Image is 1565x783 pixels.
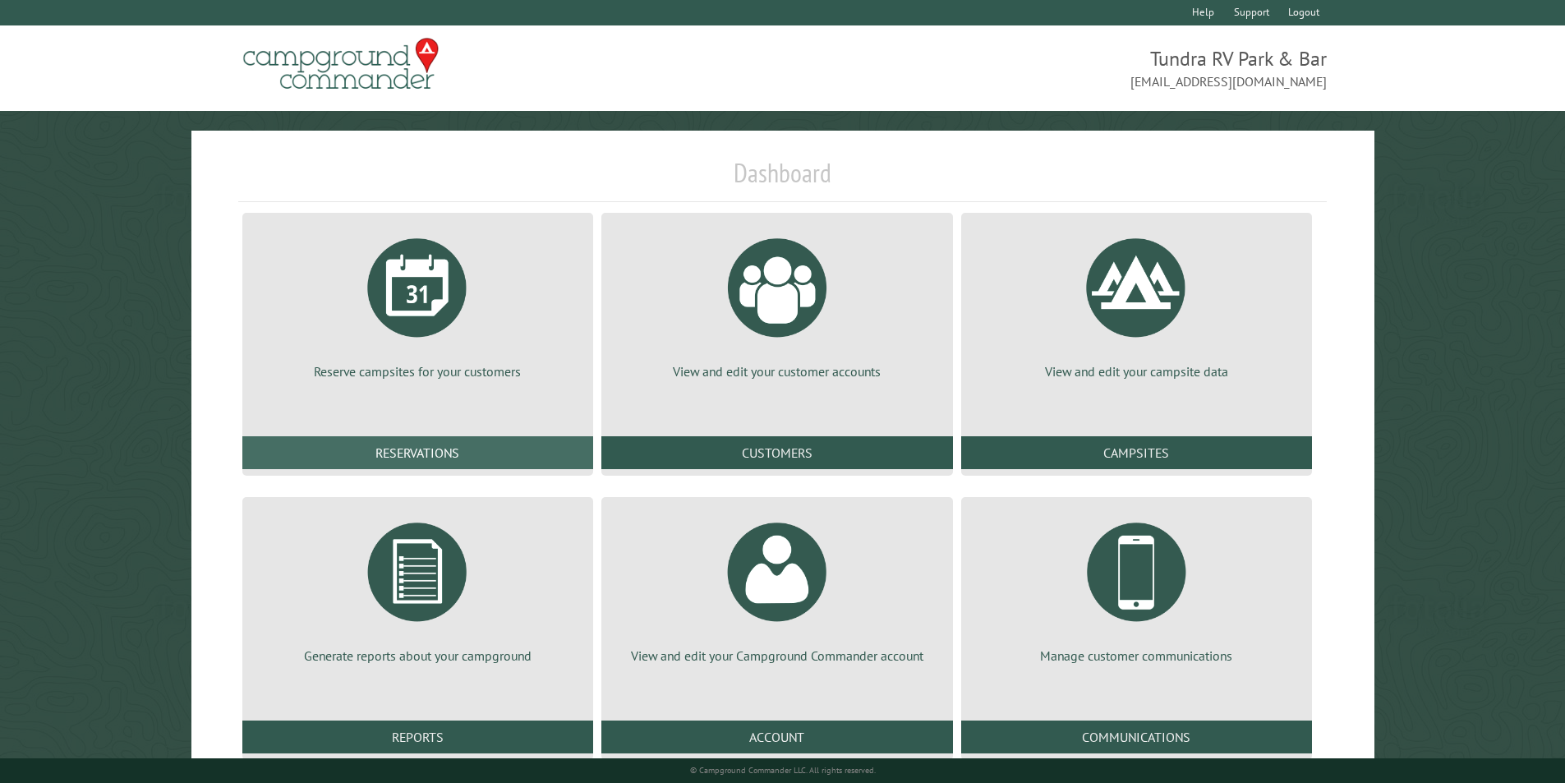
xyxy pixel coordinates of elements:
[262,226,573,380] a: Reserve campsites for your customers
[238,157,1328,202] h1: Dashboard
[262,647,573,665] p: Generate reports about your campground
[981,647,1292,665] p: Manage customer communications
[601,436,952,469] a: Customers
[981,362,1292,380] p: View and edit your campsite data
[621,510,932,665] a: View and edit your Campground Commander account
[961,721,1312,753] a: Communications
[242,721,593,753] a: Reports
[621,362,932,380] p: View and edit your customer accounts
[262,510,573,665] a: Generate reports about your campground
[621,647,932,665] p: View and edit your Campground Commander account
[621,226,932,380] a: View and edit your customer accounts
[783,45,1328,91] span: Tundra RV Park & Bar [EMAIL_ADDRESS][DOMAIN_NAME]
[961,436,1312,469] a: Campsites
[238,32,444,96] img: Campground Commander
[981,510,1292,665] a: Manage customer communications
[690,765,876,776] small: © Campground Commander LLC. All rights reserved.
[981,226,1292,380] a: View and edit your campsite data
[242,436,593,469] a: Reservations
[262,362,573,380] p: Reserve campsites for your customers
[601,721,952,753] a: Account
